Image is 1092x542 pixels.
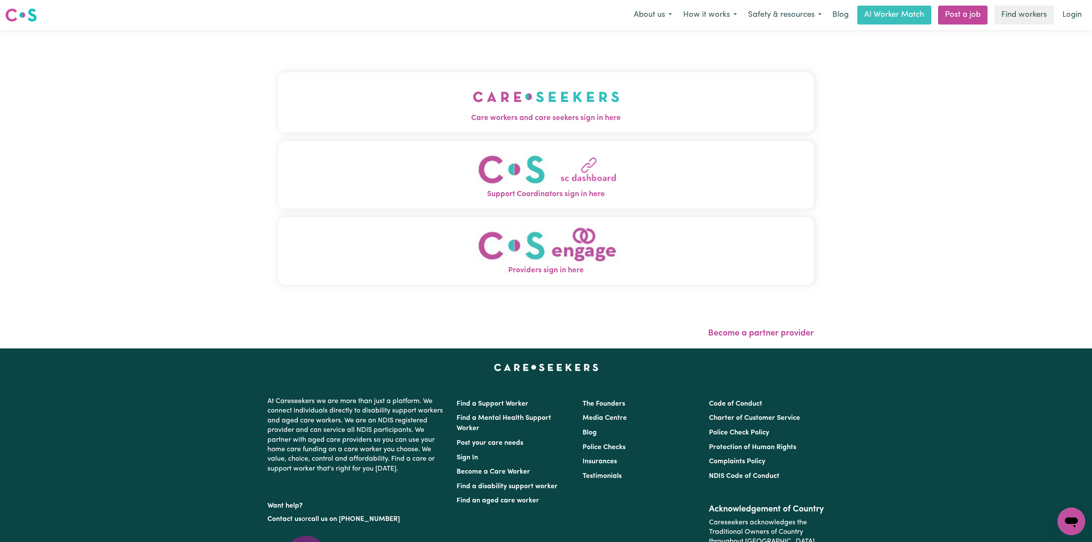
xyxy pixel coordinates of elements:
a: Careseekers logo [5,5,37,25]
a: NDIS Code of Conduct [709,473,779,480]
a: Blog [827,6,854,25]
a: Charter of Customer Service [709,415,800,422]
a: Police Check Policy [709,429,769,436]
iframe: Button to launch messaging window [1058,508,1085,535]
a: Complaints Policy [709,458,765,465]
a: Police Checks [583,444,626,451]
a: Login [1057,6,1087,25]
a: Careseekers home page [494,364,598,371]
a: The Founders [583,400,625,407]
a: Sign In [457,454,478,461]
button: Safety & resources [742,6,827,24]
a: call us on [PHONE_NUMBER] [308,516,400,523]
a: Become a partner provider [708,329,814,338]
span: Care workers and care seekers sign in here [278,113,814,124]
a: Testimonials [583,473,622,480]
a: Contact us [267,516,301,523]
a: Post a job [938,6,988,25]
button: Providers sign in here [278,217,814,285]
a: Find an aged care worker [457,497,539,504]
img: Careseekers logo [5,7,37,23]
a: Find a Support Worker [457,400,528,407]
a: Find a disability support worker [457,483,558,490]
span: Support Coordinators sign in here [278,189,814,200]
h2: Acknowledgement of Country [709,504,825,514]
p: At Careseekers we are more than just a platform. We connect individuals directly to disability su... [267,393,446,477]
a: Become a Care Worker [457,468,530,475]
span: Providers sign in here [278,265,814,276]
button: How it works [678,6,742,24]
a: Protection of Human Rights [709,444,796,451]
a: Blog [583,429,597,436]
button: About us [628,6,678,24]
p: Want help? [267,498,446,511]
a: Find workers [994,6,1054,25]
button: Support Coordinators sign in here [278,141,814,209]
button: Care workers and care seekers sign in here [278,72,814,132]
a: Media Centre [583,415,627,422]
a: Code of Conduct [709,400,762,407]
a: AI Worker Match [857,6,931,25]
p: or [267,511,446,527]
a: Insurances [583,458,617,465]
a: Find a Mental Health Support Worker [457,415,551,432]
a: Post your care needs [457,440,523,447]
